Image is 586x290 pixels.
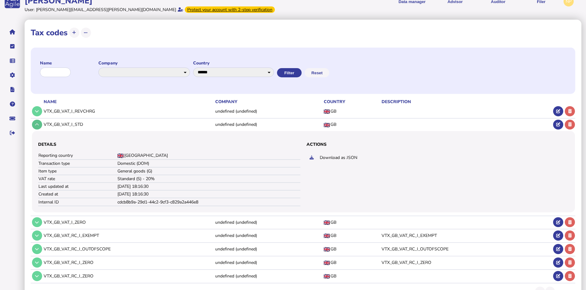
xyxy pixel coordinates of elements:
[553,257,563,268] button: Edit tax code
[380,99,552,105] th: Description
[32,120,42,130] button: Tax code details
[6,98,19,110] button: Help pages
[324,123,330,127] img: GB flag
[324,108,380,114] div: GB
[69,28,79,38] button: Add tax code
[6,112,19,125] button: Raise a support ticket
[324,219,380,225] div: GB
[324,273,380,279] div: GB
[38,152,117,159] td: Reporting country
[6,69,19,82] button: Manage settings
[36,7,176,13] div: [PERSON_NAME][EMAIL_ADDRESS][PERSON_NAME][DOMAIN_NAME]
[380,256,552,269] td: VTX_GB_VAT_RC_I_ZERO
[42,105,214,118] td: VTX_GB_VAT_I_REVCHRG
[38,167,117,175] td: Item type
[214,243,323,255] td: undefined (undefined)
[178,7,183,12] i: Email verified
[565,106,575,116] button: Delete tax code
[42,118,214,131] td: VTX_GB_VAT_I_STD
[324,261,330,265] img: GB flag
[565,244,575,254] button: Delete tax code
[565,120,575,130] button: Delete tax code
[117,198,300,206] td: cdcb8b9a-29d1-44c2-9cf3-c829a2a446e8
[32,271,42,281] button: Tax code details
[305,68,329,77] button: Reset
[42,256,214,269] td: VTX_GB_VAT_RC_I_ZERO
[117,153,124,158] img: GB flag
[38,141,300,147] h3: Details
[6,83,19,96] button: Developer hub links
[38,160,117,167] td: Transaction type
[42,269,214,282] td: VTX_GB_VAT_RC_I_ZERO
[324,234,330,238] img: GB flag
[117,160,300,167] td: Domestic (DOM)
[117,152,300,159] td: [GEOGRAPHIC_DATA]
[40,60,95,66] label: Name
[565,271,575,281] button: Delete tax code
[32,257,42,268] button: Tax code details
[553,230,563,241] button: Edit tax code
[6,54,19,67] button: Data manager
[6,126,19,139] button: Sign out
[193,60,274,66] label: Country
[565,257,575,268] button: Delete tax code
[31,27,68,38] h1: Tax codes
[32,244,42,254] button: Tax code details
[32,230,42,241] button: Tax code details
[38,198,117,206] td: Internal ID
[324,109,330,114] img: GB flag
[214,216,323,228] td: undefined (undefined)
[6,40,19,53] button: Tasks
[324,274,330,279] img: GB flag
[117,167,300,175] td: General goods (G)
[214,118,323,131] td: undefined (undefined)
[38,183,117,190] td: Last updated at
[324,99,380,105] div: Country
[553,244,563,254] button: Edit tax code
[307,153,317,163] button: Export tax code in JSON format
[214,256,323,269] td: undefined (undefined)
[324,122,380,127] div: GB
[81,28,91,38] button: More options...
[42,216,214,228] td: VTX_GB_VAT_I_ZERO
[553,120,563,130] button: Edit tax code
[38,190,117,198] td: Created at
[185,6,275,13] div: From Oct 1, 2025, 2-step verification will be required to login. Set it up now...
[553,217,563,227] button: Edit tax code
[117,175,300,183] td: Standard (S) - 20%
[98,60,190,66] label: Company
[32,217,42,227] button: Tax code details
[553,106,563,116] button: Edit tax code
[32,106,42,116] button: Tax code details
[214,269,323,282] td: undefined (undefined)
[214,99,323,105] th: Company
[324,260,380,265] div: GB
[320,155,569,160] div: Download as JSON
[324,220,330,225] img: GB flag
[214,229,323,242] td: undefined (undefined)
[380,229,552,242] td: VTX_GB_VAT_RC_I_EXEMPT
[42,99,214,105] th: Name
[324,247,330,252] img: GB flag
[6,25,19,38] button: Home
[277,68,302,77] button: Filter
[38,175,117,183] td: VAT rate
[25,7,34,13] div: User:
[380,243,552,255] td: VTX_GB_VAT_RC_I_OUTOFSCOPE
[117,190,300,198] td: [DATE] 18:16:30
[42,229,214,242] td: VTX_GB_VAT_RC_I_EXEMPT
[553,271,563,281] button: Edit tax code
[565,230,575,241] button: Delete tax code
[42,243,214,255] td: VTX_GB_VAT_RC_I_OUTOFSCOPE
[565,217,575,227] button: Delete tax code
[117,183,300,190] td: [DATE] 18:16:30
[307,141,569,147] h3: Actions
[324,246,380,252] div: GB
[214,105,323,118] td: undefined (undefined)
[324,233,380,238] div: GB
